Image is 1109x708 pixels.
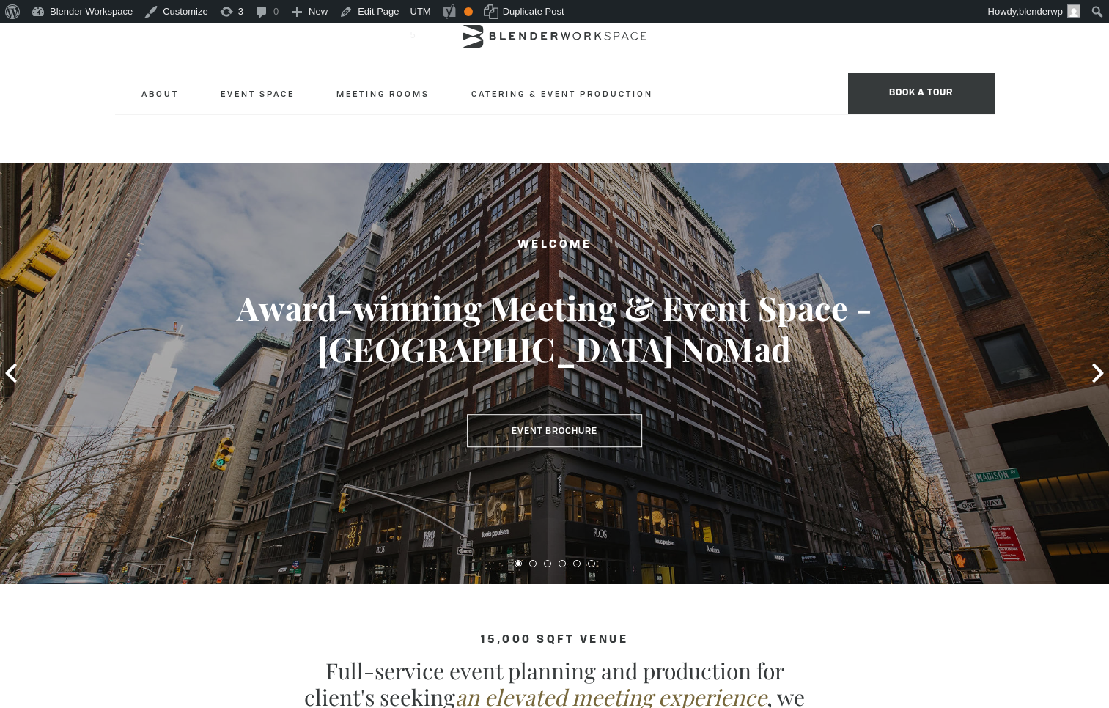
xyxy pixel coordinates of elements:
span: 5 [410,29,416,40]
span: Book a tour [848,73,995,114]
h3: Award-winning Meeting & Event Space - [GEOGRAPHIC_DATA] NoMad [56,287,1054,369]
h4: 15,000 sqft venue [115,634,995,646]
a: About [130,73,191,114]
h2: Welcome [56,236,1054,254]
a: Event Brochure [467,414,642,448]
div: OK [464,7,473,16]
a: Event Space [209,73,306,114]
a: Meeting Rooms [325,73,441,114]
a: Catering & Event Production [460,73,665,114]
span: blenderwp [1019,6,1063,17]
